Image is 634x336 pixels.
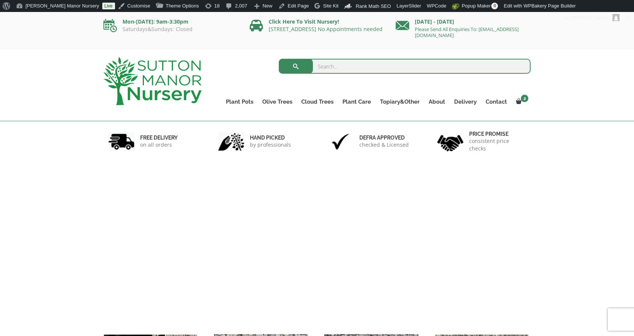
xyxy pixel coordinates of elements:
[469,131,526,137] h6: Price promise
[323,3,338,9] span: Site Kit
[424,97,450,107] a: About
[140,134,178,141] h6: FREE DELIVERY
[469,137,526,152] p: consistent price checks
[108,132,135,151] img: 1.jpg
[511,97,531,107] a: 2
[570,15,610,21] span: [PERSON_NAME]
[327,132,354,151] img: 3.jpg
[103,57,202,105] img: logo
[437,130,464,153] img: 4.jpg
[450,97,481,107] a: Delivery
[562,12,622,24] a: Hi,
[297,97,338,107] a: Cloud Trees
[521,95,528,102] span: 2
[103,26,238,32] p: Saturdays&Sundays: Closed
[250,134,291,141] h6: hand picked
[356,3,391,9] span: Rank Math SEO
[359,134,409,141] h6: Defra approved
[481,97,511,107] a: Contact
[279,59,531,74] input: Search...
[258,97,297,107] a: Olive Trees
[103,17,238,26] p: Mon-[DATE]: 9am-3:30pm
[375,97,424,107] a: Topiary&Other
[250,141,291,149] p: by professionals
[269,18,339,25] a: Click Here To Visit Nursery!
[415,26,519,39] a: Please Send All Enquiries To: [EMAIL_ADDRESS][DOMAIN_NAME]
[338,97,375,107] a: Plant Care
[359,141,409,149] p: checked & Licensed
[218,132,244,151] img: 2.jpg
[396,17,531,26] p: [DATE] - [DATE]
[221,97,258,107] a: Plant Pots
[102,3,115,9] a: Live
[140,141,178,149] p: on all orders
[491,3,498,9] span: 0
[269,25,383,33] a: [STREET_ADDRESS] No Appointments needed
